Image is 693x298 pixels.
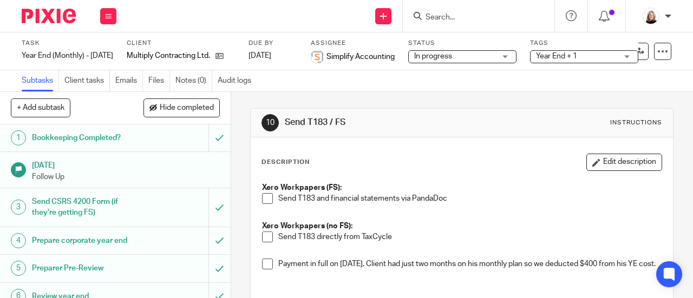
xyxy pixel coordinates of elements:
label: Due by [249,39,297,48]
label: Status [408,39,517,48]
div: Instructions [610,118,662,127]
h1: [DATE] [32,157,220,171]
button: Hide completed [143,98,220,117]
label: Task [22,39,113,48]
span: Year End + 1 [536,52,577,60]
a: Audit logs [218,70,257,91]
p: Description [261,158,310,167]
label: Tags [530,39,638,48]
button: Edit description [586,154,662,171]
a: Client tasks [64,70,110,91]
div: 4 [11,233,26,248]
h1: Preparer Pre-Review [32,260,142,276]
p: Follow Up [32,171,220,182]
img: Screenshot%202023-11-29%20141159.png [311,50,324,63]
span: Simplify Accounting [326,51,395,62]
strong: Xero Workpapers (FS): [262,184,342,191]
a: Files [148,70,170,91]
img: Screenshot%202023-11-02%20134555.png [642,8,659,25]
button: + Add subtask [11,98,70,117]
h1: Send CSRS 4200 Form (if they're getting FS) [32,194,142,221]
img: Pixie [22,9,76,23]
span: In progress [414,52,452,60]
input: Search [424,13,522,23]
p: Payment in full on [DATE]. Client had just two months on his monthly plan so we deducted $400 fro... [278,259,662,269]
p: Multiply Contracting Ltd. [127,50,210,61]
div: Year End (Monthly) - [DATE] [22,50,113,61]
a: Notes (0) [175,70,212,91]
div: 5 [11,261,26,276]
div: 1 [11,130,26,145]
p: Send T183 and financial statements via PandaDoc [278,193,662,204]
strong: Xero Workpapers (no FS): [262,222,352,230]
div: 3 [11,200,26,215]
a: Emails [115,70,143,91]
span: [DATE] [249,52,271,59]
p: Send T183 directly from TaxCycle [278,231,662,242]
span: Hide completed [160,104,214,112]
a: Subtasks [22,70,59,91]
h1: Send T183 / FS [285,117,485,128]
label: Assignee [311,39,395,48]
div: 10 [261,114,279,131]
div: Year End (Monthly) - May 2025 [22,50,113,61]
h1: Prepare corporate year end [32,233,142,249]
h1: Bookkeeping Completed? [32,130,142,146]
label: Client [127,39,235,48]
